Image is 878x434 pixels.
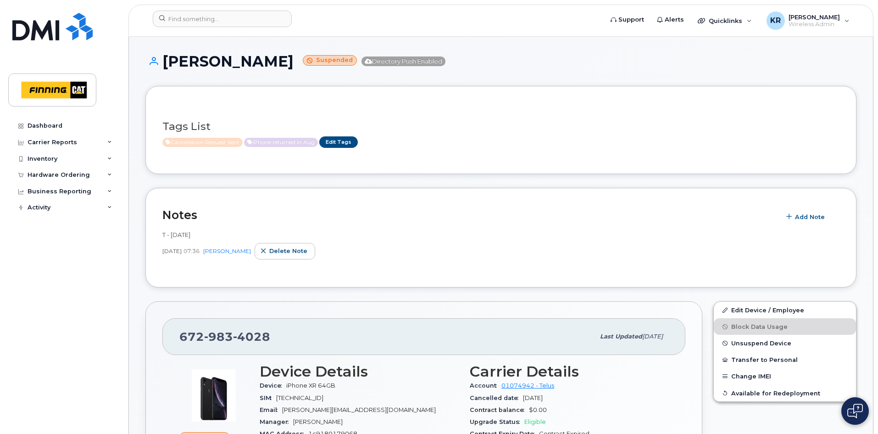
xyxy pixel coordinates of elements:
h3: Carrier Details [470,363,669,380]
button: Delete note [255,243,315,259]
img: Open chat [847,404,863,418]
h3: Tags List [162,121,839,132]
small: Suspended [303,55,357,66]
span: Unsuspend Device [731,340,791,347]
span: Cancelled date [470,395,523,401]
span: Eligible [524,418,546,425]
span: [PERSON_NAME][EMAIL_ADDRESS][DOMAIN_NAME] [282,406,436,413]
span: iPhone XR 64GB [286,382,335,389]
span: Upgrade Status [470,418,524,425]
span: [DATE] [162,247,182,255]
button: Change IMEI [714,368,856,384]
span: T - [DATE] [162,231,190,238]
button: Block Data Usage [714,318,856,335]
span: Directory Push Enabled [361,56,445,66]
span: Device [260,382,286,389]
span: Contract balance [470,406,529,413]
span: 07:36 [183,247,200,255]
span: 983 [204,330,233,344]
span: Active [162,138,243,147]
h2: Notes [162,208,776,222]
span: Account [470,382,501,389]
a: 01074942 - Telus [501,382,554,389]
span: Add Note [795,213,825,221]
span: [TECHNICAL_ID] [276,395,323,401]
span: 672 [179,330,270,344]
span: Manager [260,418,293,425]
button: Transfer to Personal [714,351,856,368]
span: Last updated [600,333,642,340]
span: Delete note [269,247,307,255]
span: 4028 [233,330,270,344]
button: Available for Redeployment [714,385,856,401]
span: Email [260,406,282,413]
button: Unsuspend Device [714,335,856,351]
span: Active [244,138,318,147]
h3: Device Details [260,363,459,380]
a: [PERSON_NAME] [203,248,251,254]
span: [DATE] [523,395,543,401]
span: [PERSON_NAME] [293,418,343,425]
span: SIM [260,395,276,401]
img: image20231002-4137094-15xy9hn.jpeg [186,368,241,423]
button: Add Note [780,209,833,225]
a: Edit Device / Employee [714,302,856,318]
span: [DATE] [642,333,663,340]
h1: [PERSON_NAME] [145,53,856,69]
span: Available for Redeployment [731,389,820,396]
span: $0.00 [529,406,547,413]
a: Edit Tags [319,136,358,148]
